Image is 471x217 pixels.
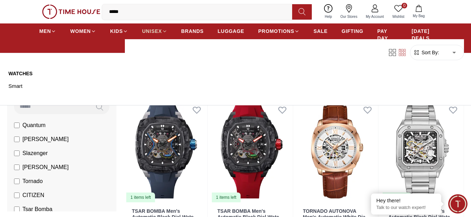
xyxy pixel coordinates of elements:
[409,3,429,20] button: My Bag
[14,192,20,198] input: CITIZEN
[210,99,293,203] img: TSAR BOMBA Men's Automatic Black Dial Watch - TB8605-01
[218,25,244,37] a: LUGGAGE
[338,14,360,19] span: Our Stores
[70,28,91,35] span: WOMEN
[383,192,411,202] div: 4 items left
[22,205,52,213] span: Tsar Bomba
[39,25,56,37] a: MEN
[296,99,378,203] img: TORNADO AUTONOVA Men's Automatic White Dial Dial Watch - T7316-RLDW
[322,14,335,19] span: Help
[413,49,439,56] button: Sort By:
[412,28,432,42] span: [DATE] DEALS
[22,191,44,199] span: CITIZEN
[22,121,46,129] span: Quantum
[402,3,407,8] span: 0
[336,3,362,21] a: Our Stores
[314,25,328,37] a: SALE
[388,3,409,21] a: 0Wishlist
[22,177,43,185] span: Tornado
[342,25,363,37] a: GIFTING
[110,25,128,37] a: KIDS
[363,14,387,19] span: My Account
[181,28,204,35] span: BRANDS
[14,164,20,170] input: [PERSON_NAME]
[376,197,436,204] div: Hey there!
[212,192,241,202] div: 1 items left
[377,25,398,51] a: PAY DAY SALE
[420,49,439,56] span: Sort By:
[342,28,363,35] span: GIFTING
[410,13,428,19] span: My Bag
[448,194,467,213] div: Chat Widget
[381,99,464,203] img: Lee Cooper Men's Automatic Black Dial Watch - LC08198.350
[8,70,66,77] a: Watches
[39,28,51,35] span: MEN
[126,192,155,202] div: 1 items left
[125,99,207,203] a: TSAR BOMBA Men's Automatic Black Dial Watch - TB8605-021 items left
[125,99,207,203] img: TSAR BOMBA Men's Automatic Black Dial Watch - TB8605-02
[412,25,432,44] a: [DATE] DEALS
[14,122,20,128] input: Quantum
[14,136,20,142] input: [PERSON_NAME]
[70,25,96,37] a: WOMEN
[14,150,20,156] input: Slazenger
[381,99,464,203] a: Lee Cooper Men's Automatic Black Dial Watch - LC08198.3504 items left
[22,135,69,143] span: [PERSON_NAME]
[142,28,162,35] span: UNISEX
[22,149,48,157] span: Slazenger
[377,28,398,49] span: PAY DAY SALE
[258,25,300,37] a: PROMOTIONS
[376,205,436,211] p: Talk to our watch expert!
[8,81,66,91] a: Smart
[14,206,20,212] input: Tsar Bomba
[321,3,336,21] a: Help
[110,28,123,35] span: KIDS
[314,28,328,35] span: SALE
[142,25,167,37] a: UNISEX
[390,14,407,19] span: Wishlist
[210,99,293,203] a: TSAR BOMBA Men's Automatic Black Dial Watch - TB8605-011 items left
[22,163,69,171] span: [PERSON_NAME]
[181,25,204,37] a: BRANDS
[218,28,244,35] span: LUGGAGE
[42,5,100,19] img: ...
[14,178,20,184] input: Tornado
[258,28,294,35] span: PROMOTIONS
